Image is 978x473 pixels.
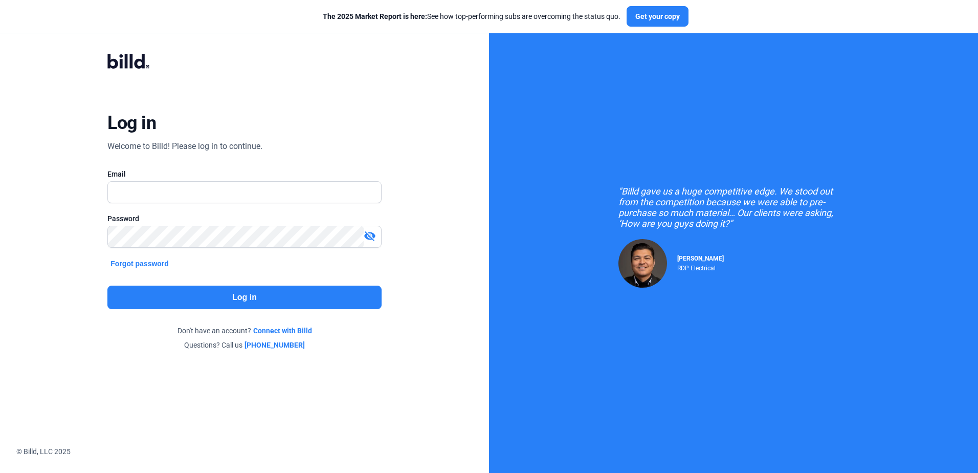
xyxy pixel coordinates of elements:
div: Questions? Call us [107,340,381,350]
div: See how top-performing subs are overcoming the status quo. [323,11,620,21]
div: Don't have an account? [107,326,381,336]
div: Password [107,213,381,224]
div: RDP Electrical [677,262,724,272]
div: "Billd gave us a huge competitive edge. We stood out from the competition because we were able to... [618,186,849,229]
div: Email [107,169,381,179]
img: Raul Pacheco [618,239,667,288]
a: [PHONE_NUMBER] [244,340,305,350]
div: Log in [107,112,156,134]
span: The 2025 Market Report is here: [323,12,427,20]
button: Forgot password [107,258,172,269]
mat-icon: visibility_off [364,230,376,242]
a: Connect with Billd [253,326,312,336]
button: Log in [107,286,381,309]
span: [PERSON_NAME] [677,255,724,262]
div: Welcome to Billd! Please log in to continue. [107,140,262,153]
button: Get your copy [627,6,688,27]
